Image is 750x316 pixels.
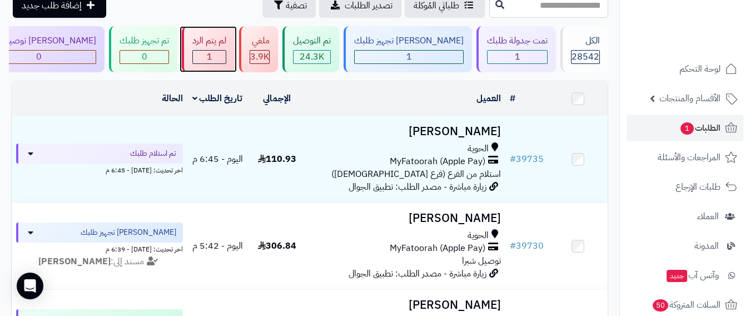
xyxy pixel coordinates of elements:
a: # [510,92,515,105]
span: توصيل شبرا [462,254,501,268]
span: السلات المتروكة [652,297,721,313]
h3: [PERSON_NAME] [311,125,501,138]
div: تمت جدولة طلبك [487,34,548,47]
span: 0 [36,50,42,63]
span: تم استلام طلبك [130,148,176,159]
span: زيارة مباشرة - مصدر الطلب: تطبيق الجوال [349,267,486,280]
span: 1 [681,122,694,135]
a: العملاء [627,203,743,230]
a: المراجعات والأسئلة [627,144,743,171]
a: [PERSON_NAME] تجهيز طلبك 1 [341,26,474,72]
div: ملغي [250,34,270,47]
a: طلبات الإرجاع [627,174,743,200]
span: الأقسام والمنتجات [659,91,721,106]
span: وآتس آب [665,268,719,283]
a: لوحة التحكم [627,56,743,82]
strong: [PERSON_NAME] [38,255,111,268]
div: 3880 [250,51,269,63]
span: 1 [207,50,212,63]
div: 1 [488,51,547,63]
div: تم تجهيز طلبك [120,34,169,47]
a: #39735 [510,152,544,166]
a: الإجمالي [263,92,291,105]
span: الحوية [468,142,489,155]
span: 24.3K [300,50,324,63]
div: [PERSON_NAME] تجهيز طلبك [354,34,464,47]
a: لم يتم الرد 1 [180,26,237,72]
a: المدونة [627,233,743,259]
span: اليوم - 6:45 م [192,152,243,166]
span: الحوية [468,229,489,242]
div: 0 [120,51,168,63]
div: الكل [571,34,600,47]
span: العملاء [697,209,719,224]
img: logo-2.png [674,29,739,53]
a: تمت جدولة طلبك 1 [474,26,558,72]
div: 24281 [294,51,330,63]
a: الطلبات1 [627,115,743,141]
a: الحالة [162,92,183,105]
span: MyFatoorah (Apple Pay) [390,242,485,255]
div: مسند إلى: [8,255,191,268]
span: المراجعات والأسئلة [658,150,721,165]
span: جديد [667,270,687,282]
span: 0 [142,50,147,63]
div: 1 [193,51,226,63]
span: # [510,239,516,253]
a: تاريخ الطلب [192,92,243,105]
span: اليوم - 5:42 م [192,239,243,253]
span: زيارة مباشرة - مصدر الطلب: تطبيق الجوال [349,180,486,194]
span: 110.93 [258,152,296,166]
span: 1 [406,50,412,63]
span: 50 [653,299,668,312]
h3: [PERSON_NAME] [311,299,501,312]
span: 3.9K [250,50,269,63]
h3: [PERSON_NAME] [311,212,501,225]
a: وآتس آبجديد [627,262,743,289]
a: تم تجهيز طلبك 0 [107,26,180,72]
a: الكل28542 [558,26,610,72]
a: ملغي 3.9K [237,26,280,72]
span: 306.84 [258,239,296,253]
span: لوحة التحكم [679,61,721,77]
a: العميل [476,92,501,105]
span: طلبات الإرجاع [676,179,721,195]
div: تم التوصيل [293,34,331,47]
span: MyFatoorah (Apple Pay) [390,155,485,168]
a: تم التوصيل 24.3K [280,26,341,72]
div: اخر تحديث: [DATE] - 6:39 م [16,243,183,254]
span: الطلبات [679,120,721,136]
div: Open Intercom Messenger [17,273,43,299]
a: #39730 [510,239,544,253]
div: 1 [355,51,463,63]
span: 28542 [572,50,599,63]
span: # [510,152,516,166]
span: [PERSON_NAME] تجهيز طلبك [81,227,176,238]
span: 1 [515,50,520,63]
div: اخر تحديث: [DATE] - 6:45 م [16,164,183,175]
span: استلام من الفرع (فرع [DEMOGRAPHIC_DATA]) [331,167,501,181]
span: المدونة [694,238,719,254]
div: لم يتم الرد [192,34,226,47]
